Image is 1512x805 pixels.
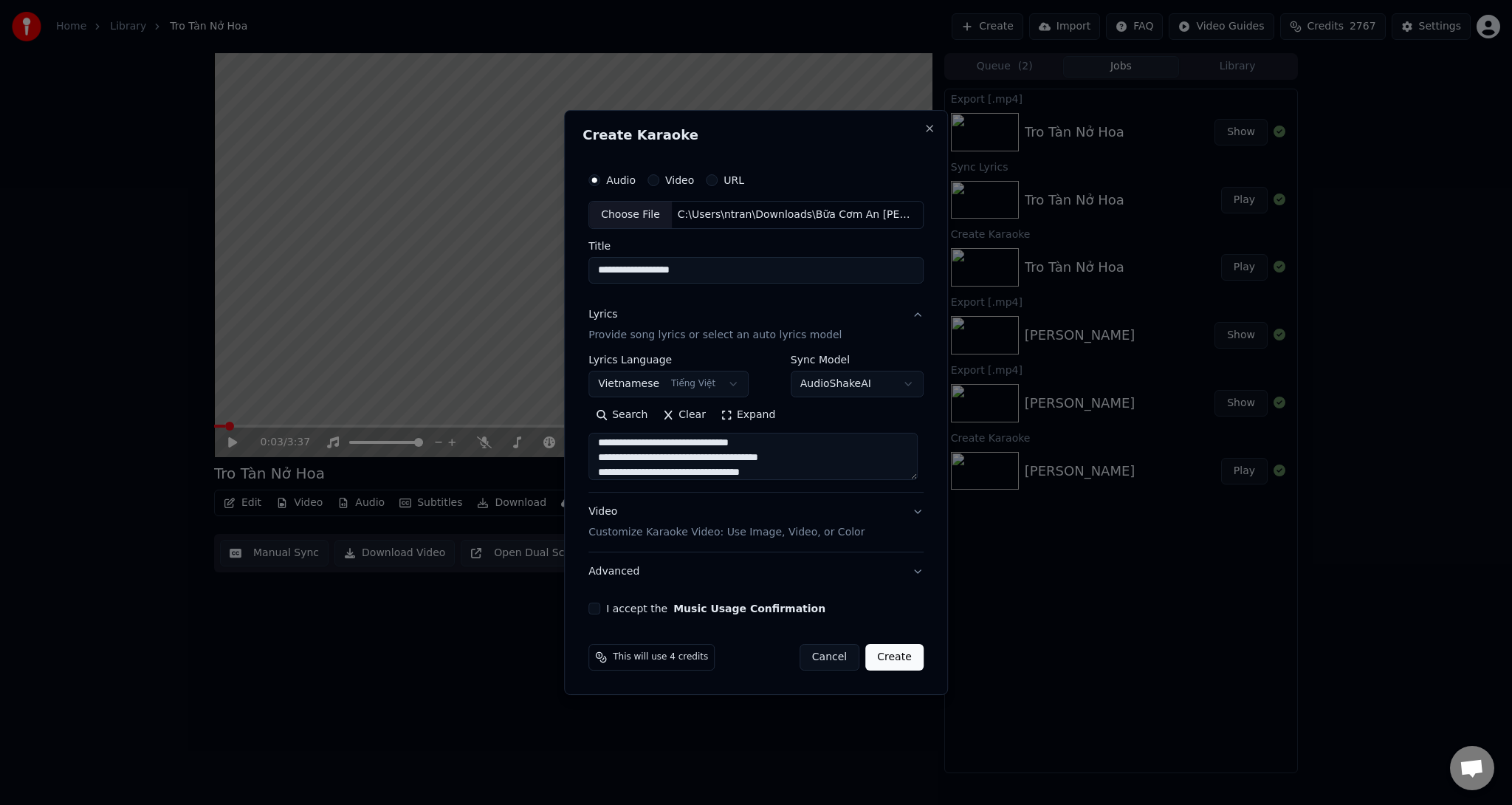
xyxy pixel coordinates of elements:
[665,175,694,185] label: Video
[800,644,859,671] button: Cancel
[588,295,924,354] button: LyricsProvide song lyrics or select an auto lyrics model
[606,175,636,185] label: Audio
[588,504,865,540] div: Video
[589,202,672,228] div: Choose File
[583,129,929,142] h2: Create Karaoke
[588,354,749,365] label: Lyrics Language
[724,175,744,185] label: URL
[655,403,713,427] button: Clear
[588,552,924,591] button: Advanced
[791,354,924,365] label: Sync Model
[613,651,708,663] span: This will use 4 credits
[588,403,655,427] button: Search
[713,403,783,427] button: Expand
[865,644,924,671] button: Create
[588,525,865,540] p: Customize Karaoke Video: Use Image, Video, or Color
[673,603,825,614] button: I accept the
[588,493,924,552] button: VideoCustomize Karaoke Video: Use Image, Video, or Color
[588,307,617,322] div: Lyrics
[672,208,923,222] div: C:\Users\ntran\Downloads\Bữa Cơm An [PERSON_NAME].wav
[588,354,924,492] div: LyricsProvide song lyrics or select an auto lyrics model
[606,603,825,614] label: I accept the
[588,328,842,343] p: Provide song lyrics or select an auto lyrics model
[588,241,924,251] label: Title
